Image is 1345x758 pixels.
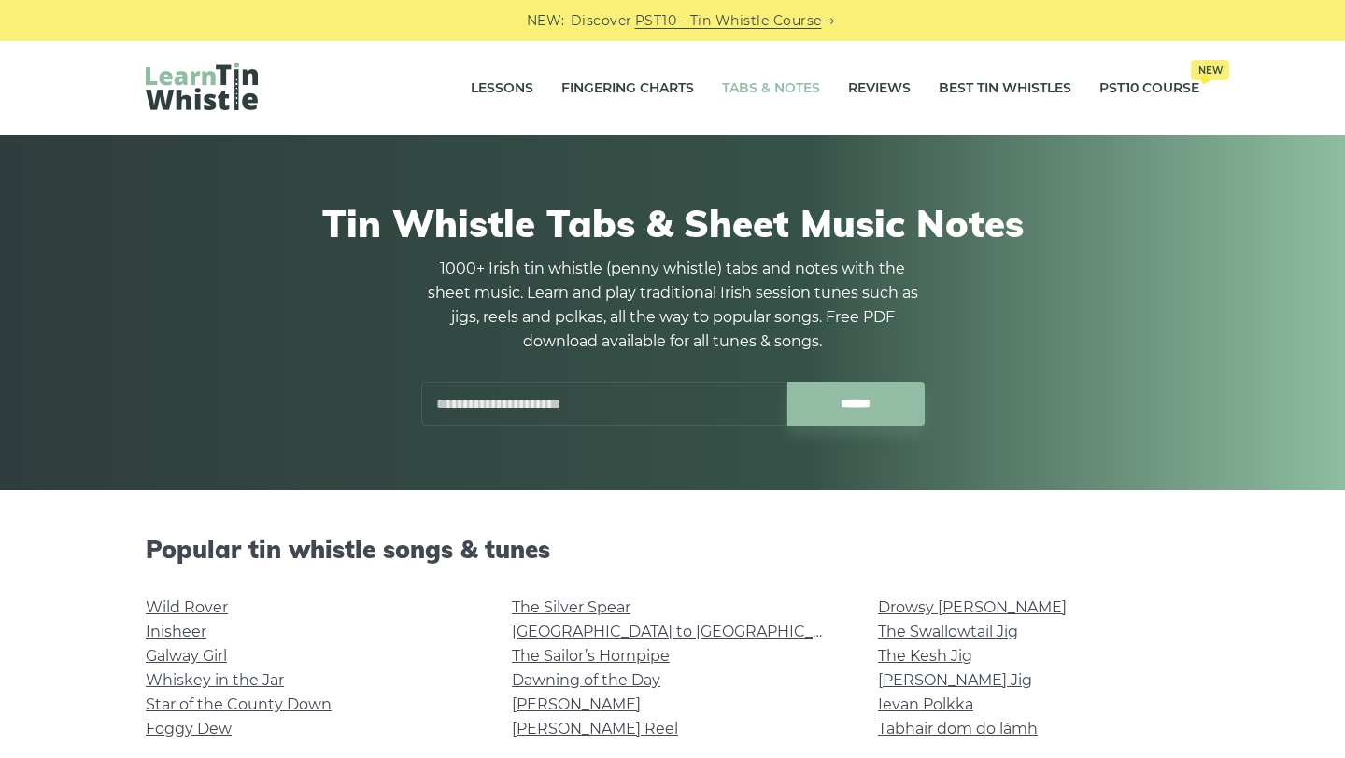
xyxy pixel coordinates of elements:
[1191,60,1229,80] span: New
[878,671,1032,689] a: [PERSON_NAME] Jig
[878,623,1018,640] a: The Swallowtail Jig
[1099,65,1199,112] a: PST10 CourseNew
[146,647,227,665] a: Galway Girl
[146,720,232,737] a: Foggy Dew
[146,623,206,640] a: Inisheer
[471,65,533,112] a: Lessons
[848,65,911,112] a: Reviews
[420,257,925,354] p: 1000+ Irish tin whistle (penny whistle) tabs and notes with the sheet music. Learn and play tradi...
[512,623,857,640] a: [GEOGRAPHIC_DATA] to [GEOGRAPHIC_DATA]
[146,671,284,689] a: Whiskey in the Jar
[878,695,973,713] a: Ievan Polkka
[512,647,670,665] a: The Sailor’s Hornpipe
[512,695,641,713] a: [PERSON_NAME]
[146,695,332,713] a: Star of the County Down
[561,65,694,112] a: Fingering Charts
[878,647,972,665] a: The Kesh Jig
[146,63,258,110] img: LearnTinWhistle.com
[146,201,1199,246] h1: Tin Whistle Tabs & Sheet Music Notes
[512,720,678,737] a: [PERSON_NAME] Reel
[146,598,228,616] a: Wild Rover
[939,65,1071,112] a: Best Tin Whistles
[512,598,630,616] a: The Silver Spear
[512,671,660,689] a: Dawning of the Day
[146,535,1199,564] h2: Popular tin whistle songs & tunes
[878,720,1038,737] a: Tabhair dom do lámh
[722,65,820,112] a: Tabs & Notes
[878,598,1067,616] a: Drowsy [PERSON_NAME]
